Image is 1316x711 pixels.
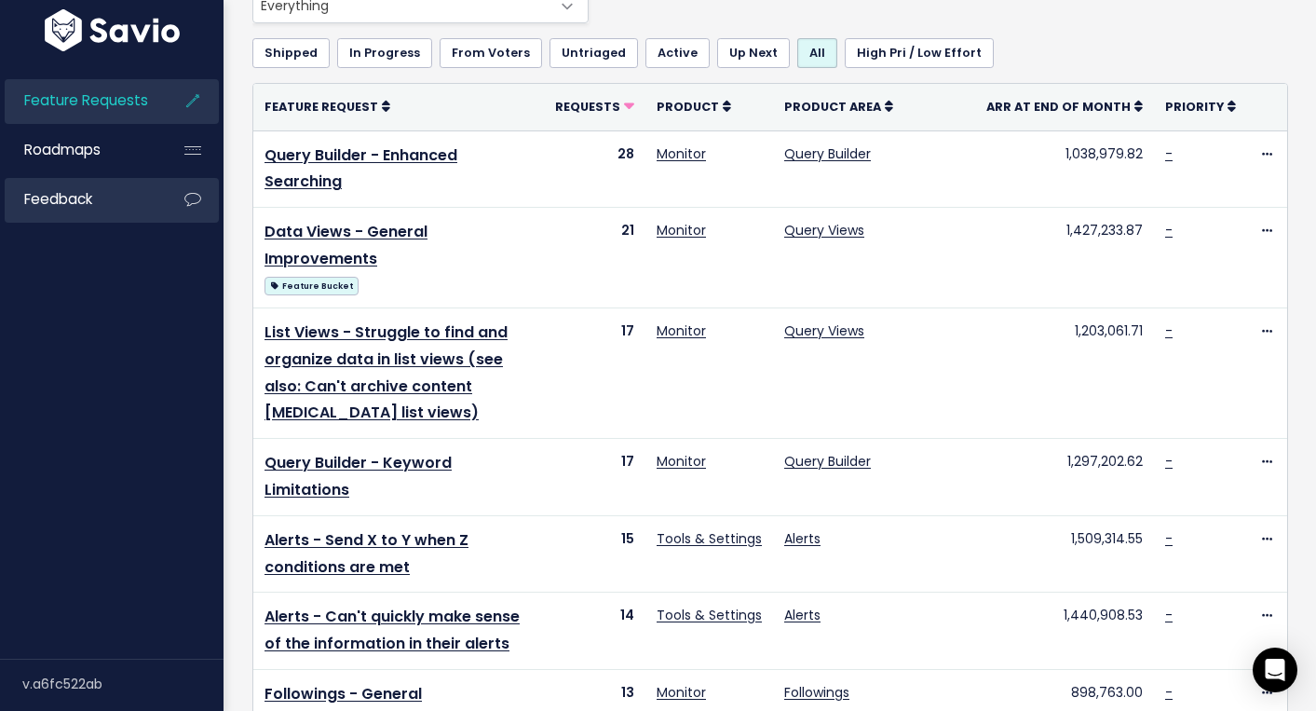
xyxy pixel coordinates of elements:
[784,606,821,624] a: Alerts
[24,189,92,209] span: Feedback
[645,38,710,68] a: Active
[975,208,1154,308] td: 1,427,233.87
[1165,529,1173,548] a: -
[555,99,620,115] span: Requests
[1165,221,1173,239] a: -
[1165,144,1173,163] a: -
[544,593,645,670] td: 14
[784,144,871,163] a: Query Builder
[265,606,520,654] a: Alerts - Can't quickly make sense of the information in their alerts
[440,38,542,68] a: From Voters
[1165,683,1173,702] a: -
[265,529,468,578] a: Alerts - Send X to Y when Z conditions are met
[657,321,706,340] a: Monitor
[784,221,864,239] a: Query Views
[549,38,638,68] a: Untriaged
[40,9,184,51] img: logo-white.9d6f32f41409.svg
[1165,606,1173,624] a: -
[1165,321,1173,340] a: -
[555,97,634,116] a: Requests
[265,221,427,269] a: Data Views - General Improvements
[784,529,821,548] a: Alerts
[265,97,390,116] a: Feature Request
[1253,648,1297,692] div: Open Intercom Messenger
[24,140,101,159] span: Roadmaps
[784,452,871,471] a: Query Builder
[975,130,1154,208] td: 1,038,979.82
[252,38,330,68] a: Shipped
[22,660,224,708] div: v.a6fc522ab
[657,529,762,548] a: Tools & Settings
[986,97,1143,116] a: ARR at End of Month
[1165,452,1173,471] a: -
[265,321,508,423] a: List Views - Struggle to find and organize data in list views (see also: Can't archive content [M...
[265,273,359,296] a: Feature Bucket
[657,683,706,702] a: Monitor
[657,99,719,115] span: Product
[1165,97,1236,116] a: Priority
[544,515,645,593] td: 15
[784,683,849,702] a: Followings
[784,99,881,115] span: Product Area
[5,178,155,221] a: Feedback
[657,221,706,239] a: Monitor
[975,515,1154,593] td: 1,509,314.55
[5,129,155,171] a: Roadmaps
[1165,99,1224,115] span: Priority
[337,38,432,68] a: In Progress
[5,79,155,122] a: Feature Requests
[544,208,645,308] td: 21
[544,439,645,516] td: 17
[657,606,762,624] a: Tools & Settings
[717,38,790,68] a: Up Next
[265,144,457,193] a: Query Builder - Enhanced Searching
[657,97,731,116] a: Product
[797,38,837,68] a: All
[265,452,452,500] a: Query Builder - Keyword Limitations
[265,277,359,295] span: Feature Bucket
[265,99,378,115] span: Feature Request
[975,593,1154,670] td: 1,440,908.53
[657,144,706,163] a: Monitor
[544,308,645,438] td: 17
[784,321,864,340] a: Query Views
[975,308,1154,438] td: 1,203,061.71
[657,452,706,471] a: Monitor
[975,439,1154,516] td: 1,297,202.62
[845,38,994,68] a: High Pri / Low Effort
[252,38,1288,68] ul: Filter feature requests
[784,97,893,116] a: Product Area
[24,90,148,110] span: Feature Requests
[544,130,645,208] td: 28
[986,99,1131,115] span: ARR at End of Month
